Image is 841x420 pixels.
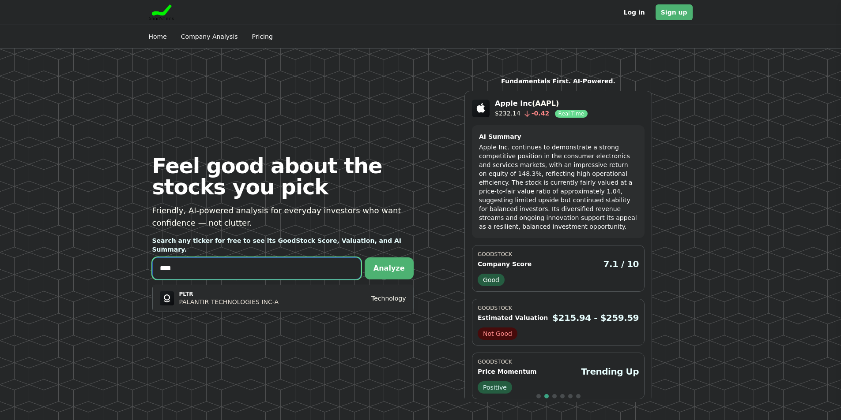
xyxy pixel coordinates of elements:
[152,236,414,254] p: Search any ticker for free to see its GoodStock Score, Valuation, and AI Summary.
[552,394,557,398] span: Go to slide 3
[149,33,167,40] a: Home
[252,33,273,40] a: Pricing
[478,313,548,322] p: Estimated Valuation
[479,143,637,231] p: Apple Inc. continues to demonstrate a strong competitive position in the consumer electronics and...
[373,264,405,272] span: Analyze
[568,394,573,398] span: Go to slide 5
[478,251,639,258] p: GoodStock
[576,394,581,398] span: Go to slide 6
[464,91,652,410] div: 2 / 6
[581,365,639,378] span: Trending Up
[495,109,588,118] p: $232.14
[536,394,541,398] span: Go to slide 1
[560,394,565,398] span: Go to slide 4
[495,98,588,109] p: Apple Inc
[152,155,414,197] h1: Feel good about the stocks you pick
[478,260,532,268] p: Company Score
[532,99,559,108] span: (AAPL)
[153,285,413,312] button: PLTR PLTR PALANTIR TECHNOLOGIES INC-A Technology
[179,290,279,297] p: PLTR
[478,358,639,365] p: GoodStock
[472,100,490,117] img: Company Logo
[478,327,517,340] span: Not Good
[464,77,652,85] p: Fundamentals First. AI-Powered.
[149,4,174,20] img: Goodstock Logo
[160,291,174,305] img: PLTR
[152,204,414,229] p: Friendly, AI-powered analysis for everyday investors who want confidence — not clutter.
[181,33,238,40] a: Company Analysis
[544,394,549,398] span: Go to slide 2
[478,274,505,286] span: Good
[624,7,645,18] a: Log in
[179,297,279,306] p: PALANTIR TECHNOLOGIES INC-A
[464,91,652,410] a: Company Logo Apple Inc(AAPL) $232.14 -0.42 Real-Time AI Summary Apple Inc. continues to demonstra...
[478,367,536,376] p: Price Momentum
[478,381,512,394] span: Positive
[478,305,639,312] p: GoodStock
[552,312,639,324] span: $215.94 - $259.59
[365,257,414,279] button: Analyze
[371,294,406,303] span: Technology
[603,258,639,270] span: 7.1 / 10
[656,4,693,20] a: Sign up
[555,110,588,118] span: Real-Time
[479,132,637,141] h3: AI Summary
[520,110,549,117] span: -0.42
